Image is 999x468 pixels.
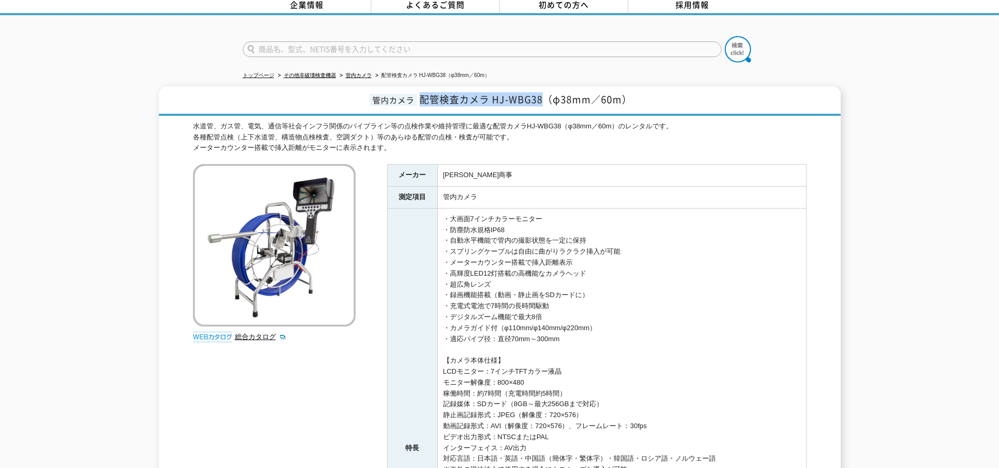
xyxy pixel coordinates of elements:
img: 配管検査カメラ HJ-WBG38（φ38mm／60m） [193,164,356,326]
a: その他非破壊検査機器 [284,72,336,78]
td: 管内カメラ [437,187,806,209]
li: 配管検査カメラ HJ-WBG38（φ38mm／60m） [373,70,490,81]
span: 配管検査カメラ HJ-WBG38（φ38mm／60m） [420,92,632,106]
td: [PERSON_NAME]商事 [437,165,806,187]
input: 商品名、型式、NETIS番号を入力してください [243,41,722,57]
img: webカタログ [193,332,232,342]
span: 管内カメラ [370,94,417,106]
a: 管内カメラ [346,72,372,78]
th: メーカー [387,165,437,187]
a: トップページ [243,72,274,78]
th: 測定項目 [387,187,437,209]
img: btn_search.png [725,36,751,62]
a: 総合カタログ [235,333,286,341]
div: 水道管、ガス管、電気、通信等社会インフラ関係のパイプライン等の点検作業や維持管理に最適な配管カメラHJ-WBG38（φ38mm／60m）のレンタルです。 各種配管点検（上下水道管、構造物点検検査... [193,121,807,154]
